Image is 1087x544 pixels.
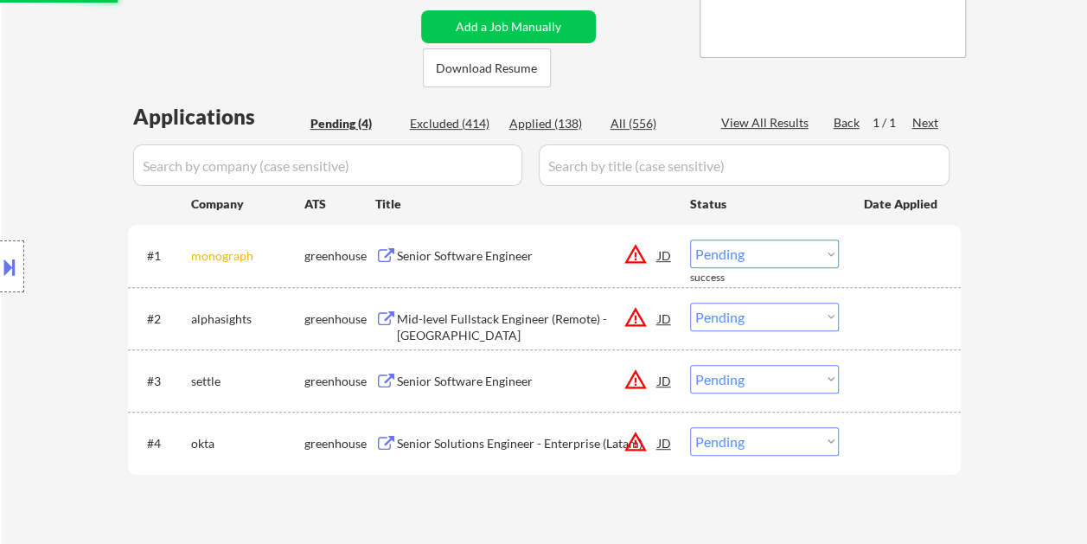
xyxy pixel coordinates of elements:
[690,188,839,219] div: Status
[423,48,551,87] button: Download Resume
[133,144,522,186] input: Search by company (case sensitive)
[873,114,912,131] div: 1 / 1
[397,247,658,265] div: Senior Software Engineer
[834,114,861,131] div: Back
[397,435,658,452] div: Senior Solutions Engineer - Enterprise (Latam)
[191,435,304,452] div: okta
[623,368,648,392] button: warning_amber
[304,195,375,213] div: ATS
[410,115,496,132] div: Excluded (414)
[539,144,950,186] input: Search by title (case sensitive)
[656,240,674,271] div: JD
[147,435,177,452] div: #4
[611,115,697,132] div: All (556)
[623,242,648,266] button: warning_amber
[397,373,658,390] div: Senior Software Engineer
[304,310,375,328] div: greenhouse
[375,195,674,213] div: Title
[304,247,375,265] div: greenhouse
[912,114,940,131] div: Next
[690,271,759,285] div: success
[656,303,674,334] div: JD
[509,115,596,132] div: Applied (138)
[656,427,674,458] div: JD
[623,305,648,330] button: warning_amber
[421,10,596,43] button: Add a Job Manually
[656,365,674,396] div: JD
[304,373,375,390] div: greenhouse
[304,435,375,452] div: greenhouse
[721,114,814,131] div: View All Results
[397,310,658,344] div: Mid-level Fullstack Engineer (Remote) - [GEOGRAPHIC_DATA]
[623,430,648,454] button: warning_amber
[310,115,397,132] div: Pending (4)
[864,195,940,213] div: Date Applied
